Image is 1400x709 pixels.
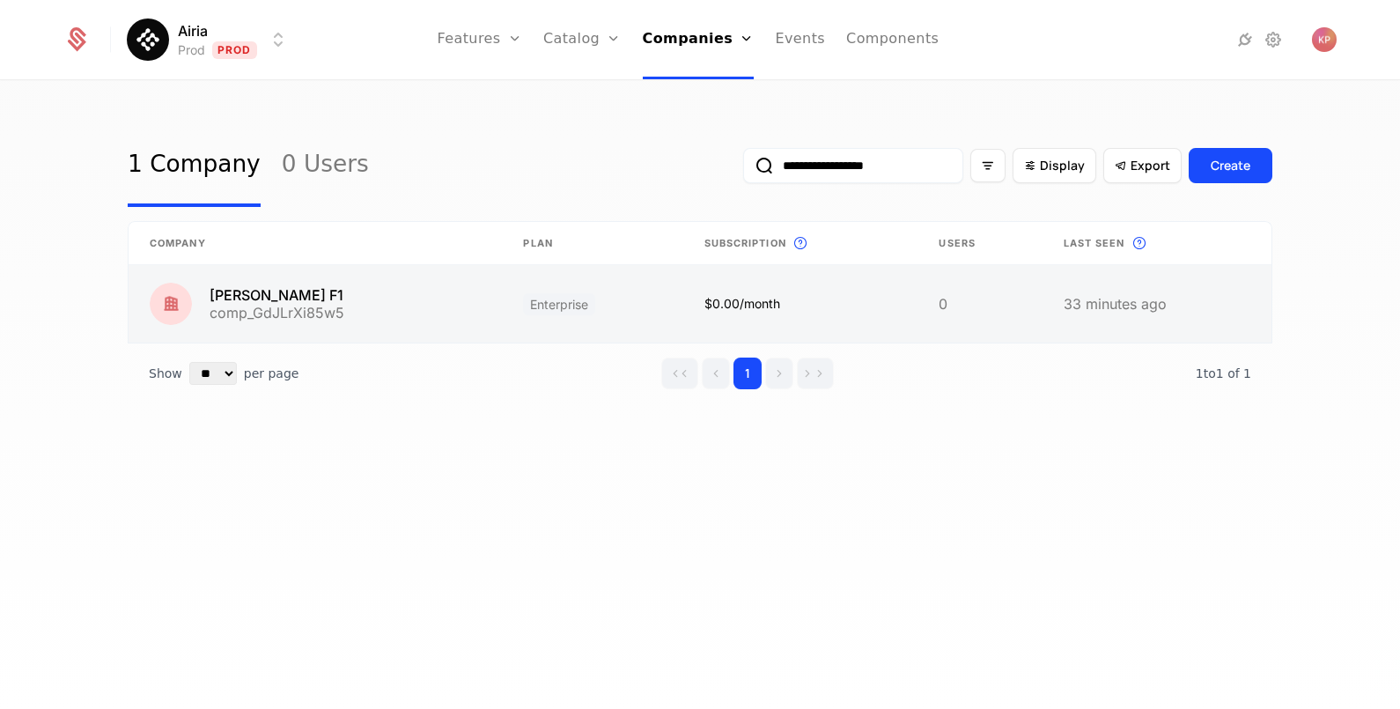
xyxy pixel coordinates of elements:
button: Export [1103,148,1182,183]
div: Create [1211,157,1250,174]
button: Select environment [132,20,289,59]
div: Table pagination [128,343,1272,403]
img: Katrina Peek [1312,27,1337,52]
th: Company [129,222,502,265]
button: Go to first page [661,358,698,389]
span: per page [244,365,299,382]
span: Last seen [1064,236,1125,251]
a: Settings [1263,29,1284,50]
button: Open user button [1312,27,1337,52]
button: Go to page 1 [733,358,762,389]
button: Filter options [970,149,1006,182]
span: 1 [1196,366,1251,380]
span: Subscription [704,236,786,251]
span: Show [149,365,182,382]
button: Go to last page [797,358,834,389]
img: Airia [127,18,169,61]
span: Airia [178,20,208,41]
div: Page navigation [661,358,834,389]
a: Integrations [1234,29,1256,50]
select: Select page size [189,362,237,385]
span: 1 to 1 of [1196,366,1243,380]
th: Users [917,222,1042,265]
span: Export [1131,157,1170,174]
button: Create [1189,148,1272,183]
button: Display [1013,148,1096,183]
a: 0 Users [282,124,369,207]
div: Prod [178,41,205,59]
th: Plan [502,222,682,265]
button: Go to next page [765,358,793,389]
a: 1 Company [128,124,261,207]
span: Display [1040,157,1085,174]
span: Prod [212,41,257,59]
button: Go to previous page [702,358,730,389]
